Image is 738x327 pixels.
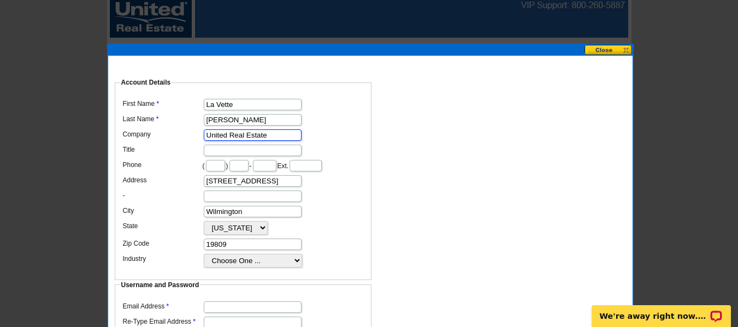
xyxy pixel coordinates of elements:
label: State [123,221,203,231]
legend: Account Details [120,78,172,87]
iframe: LiveChat chat widget [585,293,738,327]
dd: ( ) - Ext. [120,157,366,173]
label: - [123,191,203,200]
label: Email Address [123,301,203,311]
label: Address [123,175,203,185]
label: Title [123,145,203,154]
legend: Username and Password [120,280,200,290]
label: City [123,206,203,216]
label: Industry [123,254,203,264]
label: Company [123,129,203,139]
label: First Name [123,99,203,109]
label: Last Name [123,114,203,124]
label: Zip Code [123,239,203,248]
label: Re-Type Email Address [123,317,203,326]
label: Phone [123,160,203,170]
